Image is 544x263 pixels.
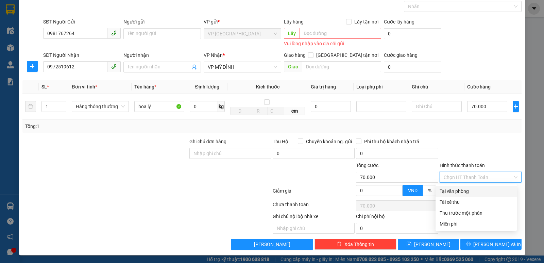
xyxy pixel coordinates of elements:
span: printer [466,242,471,247]
span: VP MỸ ĐÌNH [208,62,277,72]
input: Cước lấy hàng [384,28,441,39]
div: Chưa thanh toán [272,201,355,213]
span: YX1508253827 [87,37,128,44]
label: Cước lấy hàng [384,19,414,24]
div: VP gửi [204,18,281,26]
span: delete [337,242,342,247]
input: Ghi chú đơn hàng [189,148,271,159]
span: Giao hàng [284,52,306,58]
label: Cước giao hàng [384,52,418,58]
label: Hình thức thanh toán [440,163,485,168]
span: % [428,188,431,193]
span: SL [41,84,47,89]
strong: PHIẾU GỬI HÀNG [28,48,83,55]
span: Giá trị hàng [311,84,336,89]
span: user-add [191,64,197,70]
span: [GEOGRAPHIC_DATA] tận nơi [313,51,381,59]
button: [PERSON_NAME] [231,239,313,250]
span: [PERSON_NAME] [254,241,290,248]
div: SĐT Người Nhận [43,51,121,59]
span: Tổng cước [356,163,378,168]
label: Ghi chú đơn hàng [189,139,227,144]
span: [PERSON_NAME] và In [473,241,521,248]
div: Người nhận [123,51,201,59]
input: R [249,107,268,115]
div: SĐT Người Gửi [43,18,121,26]
button: plus [27,61,38,72]
span: Tên hàng [134,84,156,89]
div: Người gửi [123,18,201,26]
span: [GEOGRAPHIC_DATA], [GEOGRAPHIC_DATA] ↔ [GEOGRAPHIC_DATA] [27,29,83,47]
span: Lấy [284,28,300,39]
span: Lấy hàng [284,19,304,24]
span: Chuyển khoản ng. gửi [303,138,355,145]
span: plus [513,104,518,109]
button: printer[PERSON_NAME] và In [460,239,522,250]
input: C [268,107,285,115]
input: Ghi Chú [412,101,462,112]
input: Nhập ghi chú [273,223,355,234]
input: Dọc đường [302,61,381,72]
span: Cước hàng [467,84,491,89]
input: 0 [311,101,351,112]
span: plus [27,64,37,69]
span: Giao [284,61,302,72]
span: Xóa Thông tin [344,241,374,248]
button: deleteXóa Thông tin [314,239,396,250]
input: VD: Bàn, Ghế [134,101,184,112]
span: cm [284,107,305,115]
input: Dọc đường [300,28,381,39]
span: kg [218,101,225,112]
span: VND [408,188,418,193]
button: delete [25,101,36,112]
button: save[PERSON_NAME] [398,239,459,250]
span: Lấy tận nơi [352,18,381,26]
div: Tổng: 1 [25,122,210,130]
span: Đơn vị tính [72,84,97,89]
th: Loại phụ phí [354,80,409,94]
th: Ghi chú [409,80,464,94]
div: Tại văn phòng [440,187,513,195]
input: Cước giao hàng [384,62,441,72]
div: Thu trước một phần [440,209,513,217]
div: Vui lòng nhập vào địa chỉ gửi [284,40,381,48]
span: Kích thước [256,84,279,89]
span: VP Nhận [204,52,223,58]
div: Ghi chú nội bộ nhà xe [273,213,355,223]
div: Chi phí nội bộ [356,213,438,223]
img: logo [4,20,24,54]
strong: CHUYỂN PHÁT NHANH AN PHÚ QUÝ [31,5,80,28]
span: Hàng thông thường [76,101,125,112]
div: Miễn phí [440,220,513,228]
span: Phí thu hộ khách nhận trả [361,138,422,145]
span: save [407,242,411,247]
div: Giảm giá [272,187,355,199]
button: plus [513,101,519,112]
span: phone [111,30,117,36]
span: Thu Hộ [273,139,288,144]
input: D [231,107,249,115]
span: VP Cầu Yên Xuân [208,29,277,39]
span: [PERSON_NAME] [414,241,451,248]
span: phone [111,64,117,69]
span: Định lượng [195,84,219,89]
div: Tài xế thu [440,198,513,206]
